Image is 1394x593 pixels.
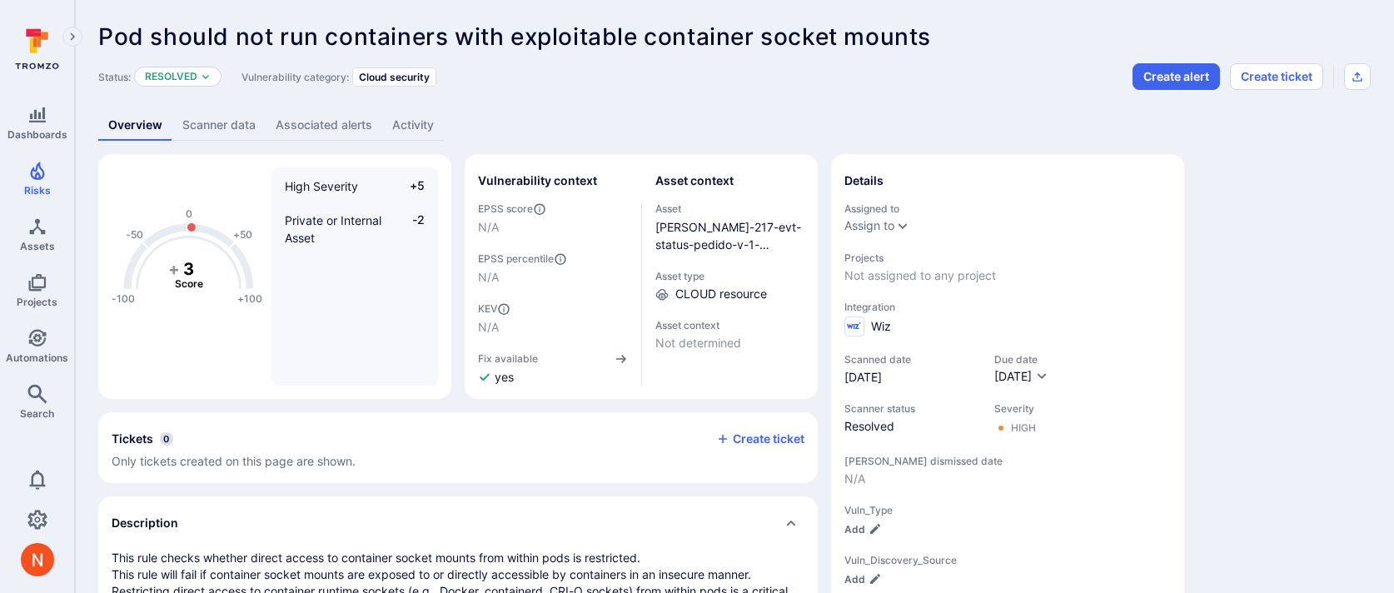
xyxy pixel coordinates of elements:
text: -50 [126,228,143,241]
h2: Asset context [655,172,734,189]
span: [DATE] [844,369,978,386]
span: Pod should not run containers with exploitable container socket mounts [98,22,931,51]
h2: Vulnerability context [478,172,597,189]
div: Collapse [98,412,818,483]
button: Create ticket [716,431,804,446]
a: Scanner data [172,110,266,141]
button: Expand navigation menu [62,27,82,47]
section: tickets card [98,412,818,483]
span: N/A [478,269,628,286]
span: Vuln_Discovery_Source [844,554,1171,566]
span: N/A [478,219,628,236]
span: Only tickets created on this page are shown. [112,454,356,468]
button: Resolved [145,70,197,83]
span: Not determined [655,335,805,351]
span: +5 [393,177,425,195]
tspan: 3 [183,259,194,279]
span: Asset type [655,270,805,282]
h2: Tickets [112,431,153,447]
text: 0 [186,207,192,220]
div: Neeren Patki [21,543,54,576]
span: Vulnerability category: [241,71,349,83]
span: Not assigned to any project [844,267,1171,284]
g: The vulnerability score is based on the parameters defined in the settings [156,259,222,291]
span: N/A [478,319,628,336]
span: Projects [844,252,1171,264]
span: Asset context [655,319,805,331]
h2: Description [112,515,178,531]
button: Add [844,573,882,586]
span: [DATE] [994,369,1032,383]
span: Wiz [871,318,891,335]
span: Assigned to [844,202,1171,215]
span: KEV [478,302,628,316]
span: Scanned date [844,353,978,366]
button: Create ticket [1230,63,1323,90]
span: Risks [24,184,51,197]
text: +100 [237,292,262,305]
span: 0 [160,432,173,446]
span: Resolved [844,418,978,435]
a: Activity [382,110,444,141]
text: -100 [112,292,135,305]
button: Expand dropdown [201,72,211,82]
img: ACg8ocIprwjrgDQnDsNSk9Ghn5p5-B8DpAKWoJ5Gi9syOE4K59tr4Q=s96-c [21,543,54,576]
div: Due date field [994,353,1048,386]
span: N/A [844,471,1171,487]
i: Expand navigation menu [67,30,78,44]
span: Dashboards [7,128,67,141]
span: Assets [20,240,55,252]
a: pe-patria-217-evt-status-pedido-v-1-7fc65c9fbb-b9fnb [655,220,801,269]
span: Projects [17,296,57,308]
span: CLOUD resource [675,286,767,302]
span: Severity [994,402,1036,415]
span: EPSS score [478,202,628,216]
h2: Details [844,172,884,189]
a: Overview [98,110,172,141]
tspan: + [168,259,180,279]
text: Score [175,277,203,290]
span: Search [20,407,54,420]
span: Status: [98,71,131,83]
button: Add [844,523,882,536]
span: [PERSON_NAME] dismissed date [844,455,1171,467]
div: Export as CSV [1344,63,1371,90]
div: Vulnerability tabs [98,110,1371,141]
span: Fix available [478,352,538,365]
a: Associated alerts [266,110,382,141]
text: +50 [233,228,252,241]
span: Integration [844,301,1171,313]
div: High [1011,421,1036,435]
div: Collapse description [98,496,818,550]
button: [DATE] [994,369,1048,386]
button: Expand dropdown [896,219,909,232]
div: Cloud security [352,67,436,87]
span: Private or Internal Asset [285,213,381,245]
span: yes [495,369,514,386]
button: Create alert [1133,63,1220,90]
span: Scanner status [844,402,978,415]
span: Vuln_Type [844,504,1171,516]
span: -2 [393,212,425,247]
span: High Severity [285,179,358,193]
button: Assign to [844,219,894,232]
span: Automations [6,351,68,364]
span: Due date [994,353,1048,366]
span: Asset [655,202,805,215]
span: EPSS percentile [478,252,628,266]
